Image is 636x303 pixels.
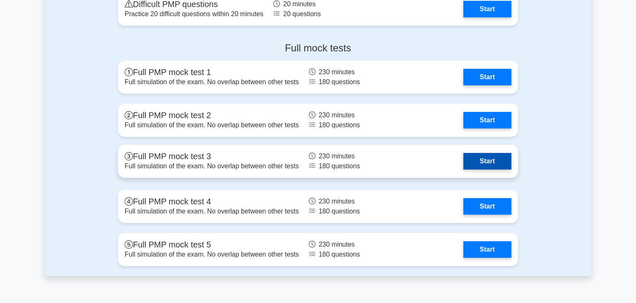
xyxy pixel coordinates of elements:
a: Start [463,1,511,17]
a: Start [463,198,511,215]
a: Start [463,69,511,85]
a: Start [463,112,511,128]
h4: Full mock tests [118,42,518,54]
a: Start [463,153,511,170]
a: Start [463,241,511,258]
